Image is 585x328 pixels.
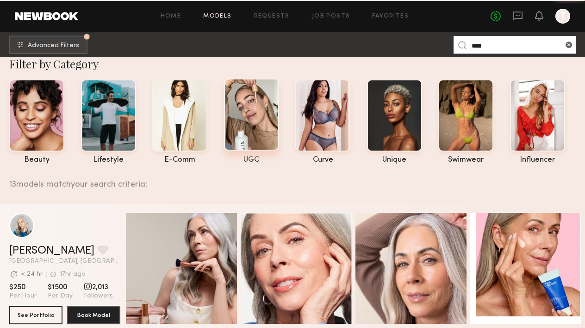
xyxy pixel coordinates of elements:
a: [PERSON_NAME] [9,245,94,256]
div: unique [367,156,422,164]
a: Job Posts [312,13,350,19]
a: T [555,9,570,24]
a: Models [203,13,231,19]
div: Filter by Category [9,56,585,71]
span: $250 [9,283,37,292]
div: lifestyle [81,156,136,164]
span: [GEOGRAPHIC_DATA], [GEOGRAPHIC_DATA] [9,258,120,265]
div: 17hr ago [60,271,86,278]
span: 2,013 [84,283,113,292]
a: Home [161,13,181,19]
div: UGC [224,156,279,164]
button: Advanced Filters [9,36,87,54]
div: curve [295,156,350,164]
a: Requests [254,13,290,19]
div: e-comm [152,156,207,164]
div: < 24 hr [21,271,43,278]
a: Favorites [372,13,409,19]
button: Book Model [67,306,120,324]
div: influencer [510,156,565,164]
span: Followers [84,292,113,300]
span: $1500 [48,283,73,292]
div: 13 models match your search criteria: [9,170,578,189]
button: See Portfolio [9,306,62,324]
div: swimwear [438,156,493,164]
div: beauty [9,156,64,164]
span: Advanced Filters [28,43,79,49]
span: Per Hour [9,292,37,300]
span: Per Day [48,292,73,300]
